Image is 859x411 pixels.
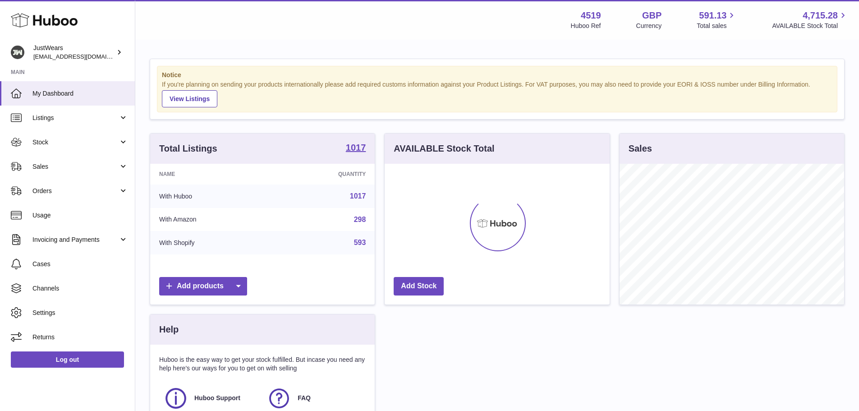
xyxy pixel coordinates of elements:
a: Huboo Support [164,386,258,411]
span: Invoicing and Payments [32,236,119,244]
td: With Shopify [150,231,273,254]
a: 4,715.28 AVAILABLE Stock Total [772,9,848,30]
a: 298 [354,216,366,223]
span: Huboo Support [194,394,240,402]
a: View Listings [162,90,217,107]
span: My Dashboard [32,89,128,98]
div: If you're planning on sending your products internationally please add required customs informati... [162,80,832,107]
span: 4,715.28 [803,9,838,22]
img: internalAdmin-4519@internal.huboo.com [11,46,24,59]
div: Huboo Ref [571,22,601,30]
span: Stock [32,138,119,147]
span: FAQ [298,394,311,402]
strong: 1017 [346,143,366,152]
span: Settings [32,309,128,317]
th: Name [150,164,273,185]
td: With Huboo [150,185,273,208]
span: AVAILABLE Stock Total [772,22,848,30]
span: [EMAIL_ADDRESS][DOMAIN_NAME] [33,53,133,60]
div: JustWears [33,44,115,61]
td: With Amazon [150,208,273,231]
span: Returns [32,333,128,342]
a: 591.13 Total sales [697,9,737,30]
p: Huboo is the easy way to get your stock fulfilled. But incase you need any help here's our ways f... [159,356,366,373]
a: Add Stock [394,277,444,296]
h3: AVAILABLE Stock Total [394,143,494,155]
a: Add products [159,277,247,296]
span: Orders [32,187,119,195]
span: Channels [32,284,128,293]
strong: Notice [162,71,832,79]
h3: Total Listings [159,143,217,155]
a: 593 [354,239,366,246]
h3: Help [159,323,179,336]
strong: GBP [642,9,661,22]
span: Sales [32,162,119,171]
span: Total sales [697,22,737,30]
div: Currency [636,22,662,30]
a: 1017 [350,192,366,200]
strong: 4519 [581,9,601,22]
span: 591.13 [699,9,726,22]
span: Listings [32,114,119,122]
th: Quantity [273,164,375,185]
a: Log out [11,351,124,368]
span: Cases [32,260,128,268]
a: FAQ [267,386,361,411]
h3: Sales [629,143,652,155]
a: 1017 [346,143,366,154]
span: Usage [32,211,128,220]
